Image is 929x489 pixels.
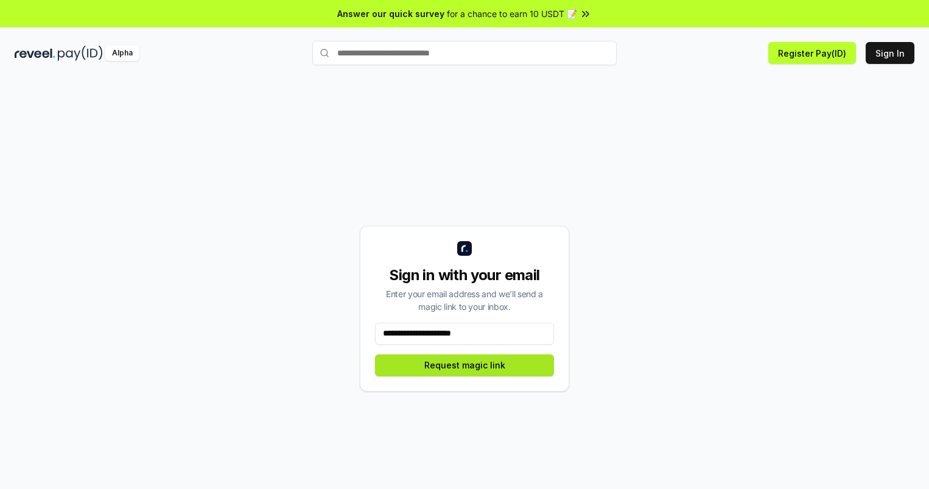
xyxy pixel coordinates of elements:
div: Alpha [105,46,139,61]
img: logo_small [457,241,472,256]
span: Answer our quick survey [337,7,444,20]
button: Register Pay(ID) [768,42,856,64]
button: Request magic link [375,354,554,376]
img: reveel_dark [15,46,55,61]
div: Enter your email address and we’ll send a magic link to your inbox. [375,287,554,313]
img: pay_id [58,46,103,61]
button: Sign In [866,42,914,64]
div: Sign in with your email [375,266,554,285]
span: for a chance to earn 10 USDT 📝 [447,7,577,20]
